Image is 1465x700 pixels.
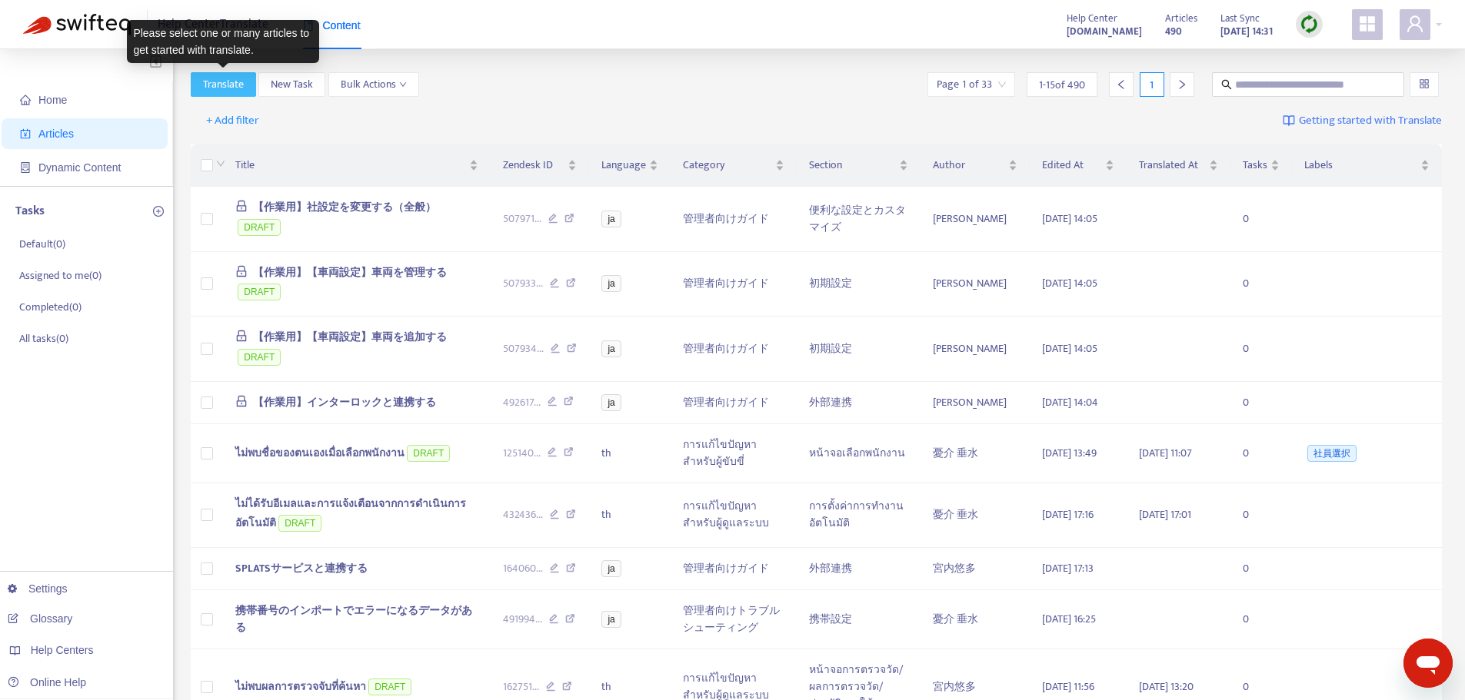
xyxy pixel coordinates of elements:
[797,252,921,317] td: 初期設定
[206,111,259,130] span: + Add filter
[1283,108,1442,133] a: Getting started with Translate
[258,72,325,97] button: New Task
[601,157,646,174] span: Language
[235,330,248,342] span: lock
[235,444,405,462] span: ไม่พบชื่อของตนเองเมื่อเลือกพนักงาน
[683,157,771,174] span: Category
[1300,15,1319,34] img: sync.dc5367851b00ba804db3.png
[921,187,1030,252] td: [PERSON_NAME]
[238,349,281,366] span: DRAFT
[797,424,921,483] td: หน้าจอเลือกพนักงาน
[15,202,45,221] p: Tasks
[1299,112,1442,130] span: Getting started with Translate
[797,187,921,252] td: 便利な設定とカスタマイズ
[671,144,796,187] th: Category
[601,560,621,577] span: ja
[1358,15,1377,33] span: appstore
[1042,393,1098,411] span: [DATE] 14:04
[921,382,1030,424] td: [PERSON_NAME]
[1230,590,1292,649] td: 0
[1067,10,1117,27] span: Help Center
[671,590,796,649] td: 管理者向けトラブルシューティング
[503,275,543,292] span: 507933 ...
[797,144,921,187] th: Section
[1230,252,1292,317] td: 0
[253,393,436,411] span: 【作業用】インターロックと連携する
[235,678,366,695] span: ไม่พบผลการตรวจจับที่ค้นหา
[671,548,796,590] td: 管理者向けガイド
[1165,23,1182,40] strong: 490
[38,128,74,140] span: Articles
[1042,157,1102,174] span: Edited At
[1067,22,1142,40] a: [DOMAIN_NAME]
[1230,382,1292,424] td: 0
[589,483,671,549] td: th
[1140,72,1164,97] div: 1
[921,317,1030,382] td: [PERSON_NAME]
[1042,678,1094,695] span: [DATE] 11:56
[19,299,82,315] p: Completed ( 0 )
[671,187,796,252] td: 管理者向けガイド
[8,612,72,625] a: Glossary
[671,483,796,549] td: การแก้ไขปัญหาสำหรับผู้ดูแลระบบ
[921,548,1030,590] td: 宮内悠多
[1230,144,1292,187] th: Tasks
[1042,559,1094,577] span: [DATE] 17:13
[341,76,407,93] span: Bulk Actions
[1403,639,1453,688] iframe: メッセージングウィンドウを開くボタン
[235,265,248,277] span: lock
[1116,79,1127,90] span: left
[1042,444,1097,462] span: [DATE] 13:49
[797,590,921,649] td: 携帯設定
[158,10,268,39] span: Help Center Translate
[238,219,281,236] span: DRAFT
[253,198,436,216] span: 【作業用】社設定を変更する（全般）
[589,144,671,187] th: Language
[503,678,539,695] span: 162751 ...
[368,678,411,695] span: DRAFT
[1139,157,1206,174] span: Translated At
[671,382,796,424] td: 管理者向けガイド
[671,317,796,382] td: 管理者向けガイド
[1220,23,1273,40] strong: [DATE] 14:31
[1243,157,1267,174] span: Tasks
[921,483,1030,549] td: 憂介 垂水
[601,340,621,357] span: ja
[8,582,68,595] a: Settings
[1042,274,1097,292] span: [DATE] 14:05
[503,394,541,411] span: 492617 ...
[38,94,67,106] span: Home
[1177,79,1187,90] span: right
[1042,610,1096,628] span: [DATE] 16:25
[216,159,225,168] span: down
[238,284,281,300] span: DRAFT
[589,424,671,483] td: th
[153,206,164,217] span: plus-circle
[1165,10,1197,27] span: Articles
[1127,144,1230,187] th: Translated At
[797,548,921,590] td: 外部連携
[797,317,921,382] td: 初期設定
[809,157,897,174] span: Section
[601,211,621,227] span: ja
[1230,548,1292,590] td: 0
[1139,444,1192,462] span: [DATE] 11:07
[19,267,102,284] p: Assigned to me ( 0 )
[195,108,271,133] button: + Add filter
[1283,114,1295,127] img: image-link
[1042,340,1097,357] span: [DATE] 14:05
[1139,678,1194,695] span: [DATE] 13:20
[8,676,86,688] a: Online Help
[921,424,1030,483] td: 憂介 垂水
[399,81,407,88] span: down
[203,76,244,93] span: Translate
[503,340,544,357] span: 507934 ...
[328,72,419,97] button: Bulk Actionsdown
[503,560,543,577] span: 164060 ...
[601,275,621,292] span: ja
[253,328,447,346] span: 【作業用】【車両設定】車両を追加する
[1039,77,1085,93] span: 1 - 15 of 490
[31,644,94,656] span: Help Centers
[235,495,466,532] span: ไม่ได้รับอีเมลและการแจ้งเตือนจากการดำเนินการอัตโนมัติ
[503,506,543,523] span: 432436 ...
